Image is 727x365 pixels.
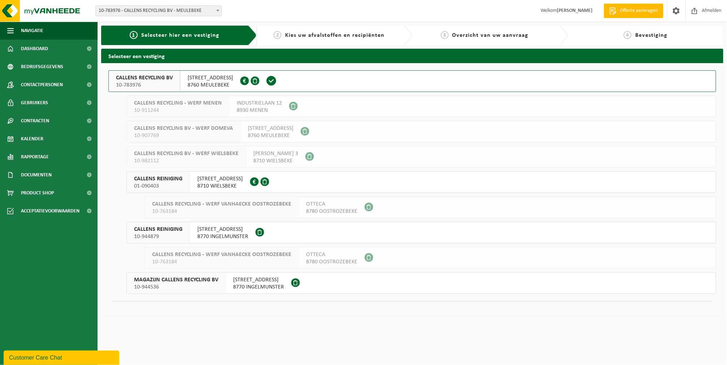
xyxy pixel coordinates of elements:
[134,233,182,240] span: 10-944879
[21,166,52,184] span: Documenten
[134,125,233,132] span: CALLENS RECYCLING BV - WERF DOMEVA
[134,150,238,157] span: CALLENS RECYCLING BV - WERF WIELSBEKE
[126,272,716,294] button: MAGAZIJN CALLENS RECYCLING BV 10-944536 [STREET_ADDRESS]8770 INGELMUNSTER
[152,258,291,265] span: 10-763184
[197,175,243,182] span: [STREET_ADDRESS]
[116,82,173,89] span: 10-783976
[4,349,121,365] iframe: chat widget
[21,202,79,220] span: Acceptatievoorwaarden
[188,74,233,82] span: [STREET_ADDRESS]
[152,201,291,208] span: CALLENS RECYCLING - WERF VANHAECKE OOSTROZEBEKE
[237,107,282,114] span: 8930 MENEN
[134,226,182,233] span: CALLENS REINIGING
[285,32,384,38] span: Kies uw afvalstoffen en recipiënten
[152,251,291,258] span: CALLENS RECYCLING - WERF VANHAECKE OOSTROZEBEKE
[134,100,222,107] span: CALLENS RECYCLING - WERF MENEN
[126,171,716,193] button: CALLENS REINIGING 01-090403 [STREET_ADDRESS]8710 WIELSBEKE
[21,58,63,76] span: Bedrijfsgegevens
[197,233,248,240] span: 8770 INGELMUNSTER
[557,8,593,13] strong: [PERSON_NAME]
[441,31,449,39] span: 3
[21,22,43,40] span: Navigatie
[248,132,293,139] span: 8760 MEULEBEKE
[624,31,632,39] span: 4
[21,94,48,112] span: Gebruikers
[134,175,182,182] span: CALLENS REINIGING
[306,201,357,208] span: OTTECA
[134,276,218,283] span: MAGAZIJN CALLENS RECYCLING BV
[134,182,182,190] span: 01-090403
[237,100,282,107] span: INDUSTRIELAAN 12
[452,32,529,38] span: Overzicht van uw aanvraag
[306,208,357,215] span: 8780 OOSTROZEBEKE
[188,82,233,89] span: 8760 MEULEBEKE
[274,31,281,39] span: 2
[116,74,173,82] span: CALLENS RECYCLING BV
[21,148,49,166] span: Rapportage
[134,283,218,291] span: 10-944536
[253,150,298,157] span: [PERSON_NAME] 3
[197,182,243,190] span: 8710 WIELSBEKE
[306,258,357,265] span: 8780 OOSTROZEBEKE
[604,4,663,18] a: Offerte aanvragen
[21,40,48,58] span: Dashboard
[126,222,716,243] button: CALLENS REINIGING 10-944879 [STREET_ADDRESS]8770 INGELMUNSTER
[95,5,222,16] span: 10-783976 - CALLENS RECYCLING BV - MEULEBEKE
[233,283,284,291] span: 8770 INGELMUNSTER
[96,6,221,16] span: 10-783976 - CALLENS RECYCLING BV - MEULEBEKE
[130,31,138,39] span: 1
[233,276,284,283] span: [STREET_ADDRESS]
[141,32,219,38] span: Selecteer hier een vestiging
[134,157,238,164] span: 10-982112
[108,70,716,92] button: CALLENS RECYCLING BV 10-783976 [STREET_ADDRESS]8760 MEULEBEKE
[101,49,723,63] h2: Selecteer een vestiging
[21,130,43,148] span: Kalender
[21,184,54,202] span: Product Shop
[197,226,248,233] span: [STREET_ADDRESS]
[248,125,293,132] span: [STREET_ADDRESS]
[306,251,357,258] span: OTTECA
[134,132,233,139] span: 10-907769
[253,157,298,164] span: 8710 WIELSBEKE
[619,7,660,14] span: Offerte aanvragen
[21,76,63,94] span: Contactpersonen
[21,112,49,130] span: Contracten
[635,32,667,38] span: Bevestiging
[134,107,222,114] span: 10-911244
[152,208,291,215] span: 10-763184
